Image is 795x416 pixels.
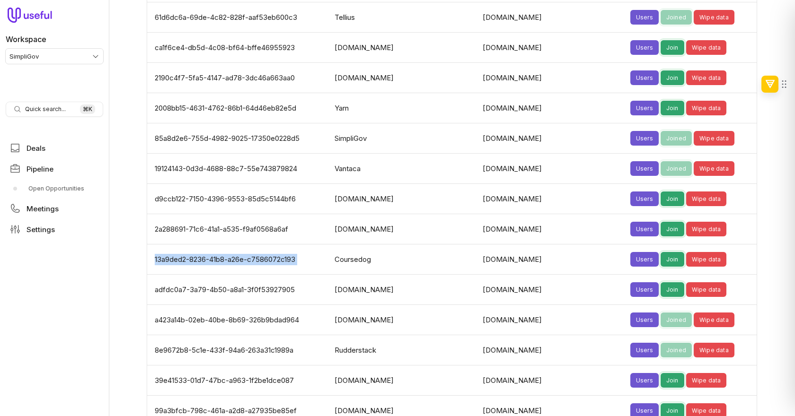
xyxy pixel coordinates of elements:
[661,10,692,25] button: Joined
[147,93,329,123] td: 2008bb15-4631-4762-86b1-64d46eb82e5d
[329,335,477,365] td: Rudderstack
[6,200,103,217] a: Meetings
[661,161,692,176] button: Joined
[630,101,659,115] button: Users
[147,2,329,33] td: 61d6dc6a-69de-4c82-828f-aaf53eb600c3
[147,63,329,93] td: 2190c4f7-5fa5-4147-ad78-3dc46a663aa0
[686,252,727,267] button: Wipe data
[477,33,625,63] td: [DOMAIN_NAME]
[329,365,477,396] td: [DOMAIN_NAME]
[329,214,477,244] td: [DOMAIN_NAME]
[630,312,659,327] button: Users
[147,123,329,154] td: 85a8d2e6-755d-4982-9025-17350e0228d5
[686,70,727,85] button: Wipe data
[329,154,477,184] td: Vantaca
[6,139,103,156] a: Deals
[630,222,659,236] button: Users
[26,145,45,152] span: Deals
[630,252,659,267] button: Users
[630,161,659,176] button: Users
[477,275,625,305] td: [DOMAIN_NAME]
[477,214,625,244] td: [DOMAIN_NAME]
[147,33,329,63] td: ca1f6ce4-db5d-4c08-bf64-bffe46955923
[630,373,659,388] button: Users
[630,191,659,206] button: Users
[329,93,477,123] td: Yarn
[694,10,734,25] button: Wipe data
[147,335,329,365] td: 8e9672b8-5c1e-433f-94a6-263a31c1989a
[26,226,55,233] span: Settings
[147,244,329,275] td: 13a9ded2-8236-41b8-a26e-c7586072c193
[694,131,734,146] button: Wipe data
[477,123,625,154] td: [DOMAIN_NAME]
[477,335,625,365] td: [DOMAIN_NAME]
[477,2,625,33] td: [DOMAIN_NAME]
[661,40,684,55] button: Join
[147,154,329,184] td: 19124143-0d3d-4688-88c7-55e743879824
[477,63,625,93] td: [DOMAIN_NAME]
[329,244,477,275] td: Coursedog
[694,161,734,176] button: Wipe data
[329,2,477,33] td: Tellius
[686,373,727,388] button: Wipe data
[694,312,734,327] button: Wipe data
[477,154,625,184] td: [DOMAIN_NAME]
[630,10,659,25] button: Users
[630,282,659,297] button: Users
[694,343,734,357] button: Wipe data
[329,63,477,93] td: [DOMAIN_NAME]
[630,131,659,146] button: Users
[661,252,684,267] button: Join
[661,191,684,206] button: Join
[661,373,684,388] button: Join
[661,101,684,115] button: Join
[630,343,659,357] button: Users
[661,343,692,357] button: Joined
[329,275,477,305] td: [DOMAIN_NAME]
[477,93,625,123] td: [DOMAIN_NAME]
[147,365,329,396] td: 39e41533-01d7-47bc-a963-1f2be1dce087
[80,104,95,114] kbd: ⌘ K
[6,160,103,177] a: Pipeline
[329,184,477,214] td: [DOMAIN_NAME]
[147,184,329,214] td: d9ccb122-7150-4396-9553-85d5c5144bf6
[630,40,659,55] button: Users
[661,312,692,327] button: Joined
[686,101,727,115] button: Wipe data
[477,244,625,275] td: [DOMAIN_NAME]
[661,282,684,297] button: Join
[477,365,625,396] td: [DOMAIN_NAME]
[26,205,59,212] span: Meetings
[661,222,684,236] button: Join
[6,181,103,196] div: Pipeline submenu
[329,305,477,335] td: [DOMAIN_NAME]
[477,305,625,335] td: [DOMAIN_NAME]
[6,34,46,45] label: Workspace
[26,165,53,173] span: Pipeline
[686,40,727,55] button: Wipe data
[686,191,727,206] button: Wipe data
[6,181,103,196] a: Open Opportunities
[477,184,625,214] td: [DOMAIN_NAME]
[329,33,477,63] td: [DOMAIN_NAME]
[630,70,659,85] button: Users
[686,222,727,236] button: Wipe data
[329,123,477,154] td: SimpliGov
[147,305,329,335] td: a423a14b-02eb-40be-8b69-326b9bdad964
[147,214,329,244] td: 2a288691-71c6-41a1-a535-f9af0568a6af
[147,275,329,305] td: adfdc0a7-3a79-4b50-a8a1-3f0f53927905
[25,105,66,113] span: Quick search...
[6,221,103,238] a: Settings
[686,282,727,297] button: Wipe data
[661,131,692,146] button: Joined
[661,70,684,85] button: Join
